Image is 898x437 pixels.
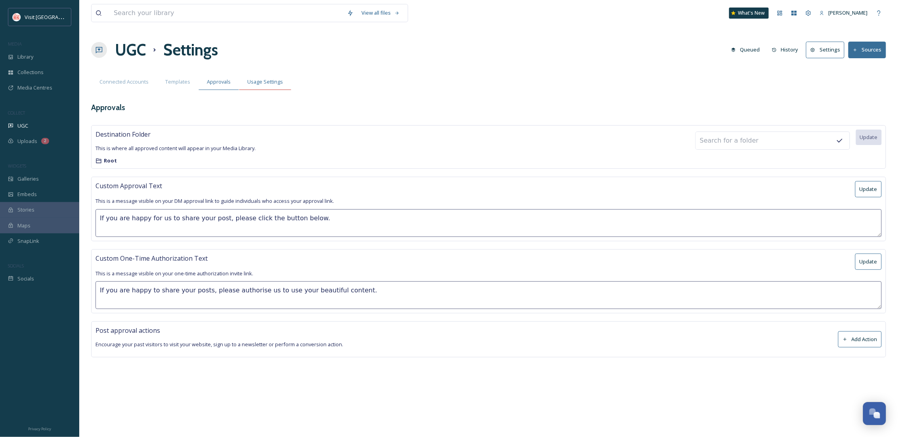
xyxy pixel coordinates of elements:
button: Update [855,181,882,197]
span: Custom Approval Text [96,181,162,191]
button: History [768,42,802,57]
button: Update [855,254,882,270]
a: Privacy Policy [28,424,51,433]
a: History [768,42,806,57]
span: Usage Settings [247,78,283,86]
textarea: If you are happy to share your posts, please authorise us to use your beautiful content. [96,281,882,309]
span: Maps [17,222,31,229]
input: Search your library [110,4,343,22]
input: Search for a folder [696,132,783,149]
span: Post approval actions [96,326,160,335]
button: Add Action [838,331,882,347]
h3: Approvals [91,102,886,113]
span: This is a message visible on your DM approval link to guide individuals who access your approval ... [96,197,334,205]
span: Templates [165,78,190,86]
button: Update [856,130,882,145]
h1: Settings [163,38,218,62]
span: Connected Accounts [99,78,149,86]
span: Embeds [17,191,37,198]
span: Socials [17,275,34,282]
span: MEDIA [8,41,22,47]
span: SnapLink [17,237,39,245]
span: This is where all approved content will appear in your Media Library. [96,145,256,152]
button: Queued [727,42,764,57]
span: Custom One-Time Authorization Text [96,254,208,263]
button: Open Chat [863,402,886,425]
span: This is a message visible on your one-time authorization invite link. [96,270,253,277]
span: Library [17,53,33,61]
span: Galleries [17,175,39,183]
a: UGC [115,38,146,62]
textarea: If you are happy for us to share your post, please click the button below. [96,209,882,237]
a: Queued [727,42,768,57]
button: Settings [806,42,845,58]
span: Destination Folder [96,130,151,139]
a: Settings [806,42,848,58]
span: Encourage your past visitors to visit your website, sign up to a newsletter or perform a conversi... [96,341,343,348]
div: 2 [41,138,49,144]
a: [PERSON_NAME] [816,5,872,21]
span: WIDGETS [8,163,26,169]
button: Sources [848,42,886,58]
span: Media Centres [17,84,52,92]
a: View all files [357,5,404,21]
span: Visit [GEOGRAPHIC_DATA] [25,13,86,21]
img: vsbm-stackedMISH_CMYKlogo2017.jpg [13,13,21,21]
span: Privacy Policy [28,426,51,431]
span: UGC [17,122,28,130]
span: Collections [17,69,44,76]
span: Stories [17,206,34,214]
span: COLLECT [8,110,25,116]
a: What's New [729,8,769,19]
span: SOCIALS [8,263,24,269]
strong: Root [104,157,117,164]
span: Uploads [17,137,37,145]
span: [PERSON_NAME] [829,9,868,16]
span: Approvals [207,78,231,86]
